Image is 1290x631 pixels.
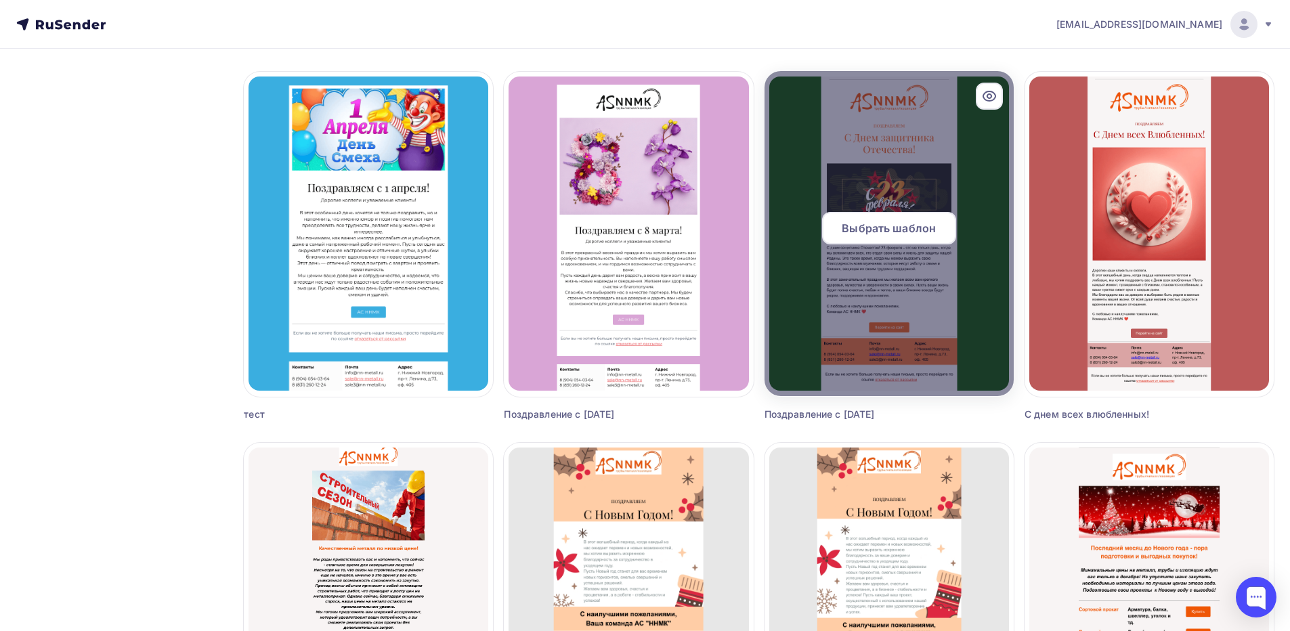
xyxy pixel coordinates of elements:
[842,220,936,236] span: Выбрать шаблон
[765,408,951,421] div: Поздравление с [DATE]
[504,408,691,421] div: Поздравление с [DATE]
[244,408,431,421] div: тест
[1056,18,1222,31] span: [EMAIL_ADDRESS][DOMAIN_NAME]
[1056,11,1274,38] a: [EMAIL_ADDRESS][DOMAIN_NAME]
[1025,408,1211,421] div: С днем всех влюбленных!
